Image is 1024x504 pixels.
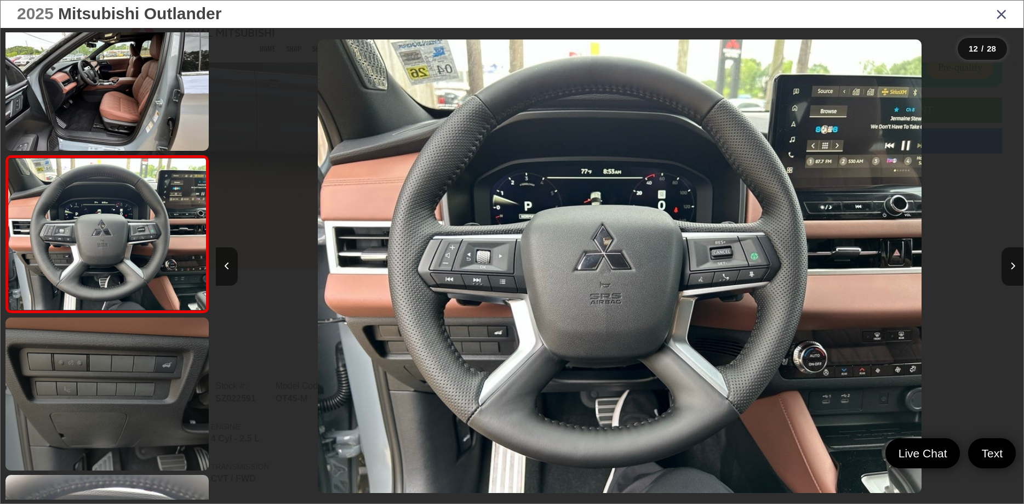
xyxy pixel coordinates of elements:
[216,39,1023,493] div: 2025 Mitsubishi Outlander SEL 11
[987,44,996,53] span: 28
[216,247,238,286] button: Previous image
[980,45,985,53] span: /
[969,44,978,53] span: 12
[893,446,953,461] span: Live Chat
[1002,247,1023,286] button: Next image
[976,446,1008,461] span: Text
[885,438,960,468] a: Live Chat
[6,158,208,310] img: 2025 Mitsubishi Outlander SEL
[968,438,1016,468] a: Text
[318,39,922,493] img: 2025 Mitsubishi Outlander SEL
[996,7,1007,21] i: Close gallery
[17,4,54,22] span: 2025
[58,4,221,22] span: Mitsubishi Outlander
